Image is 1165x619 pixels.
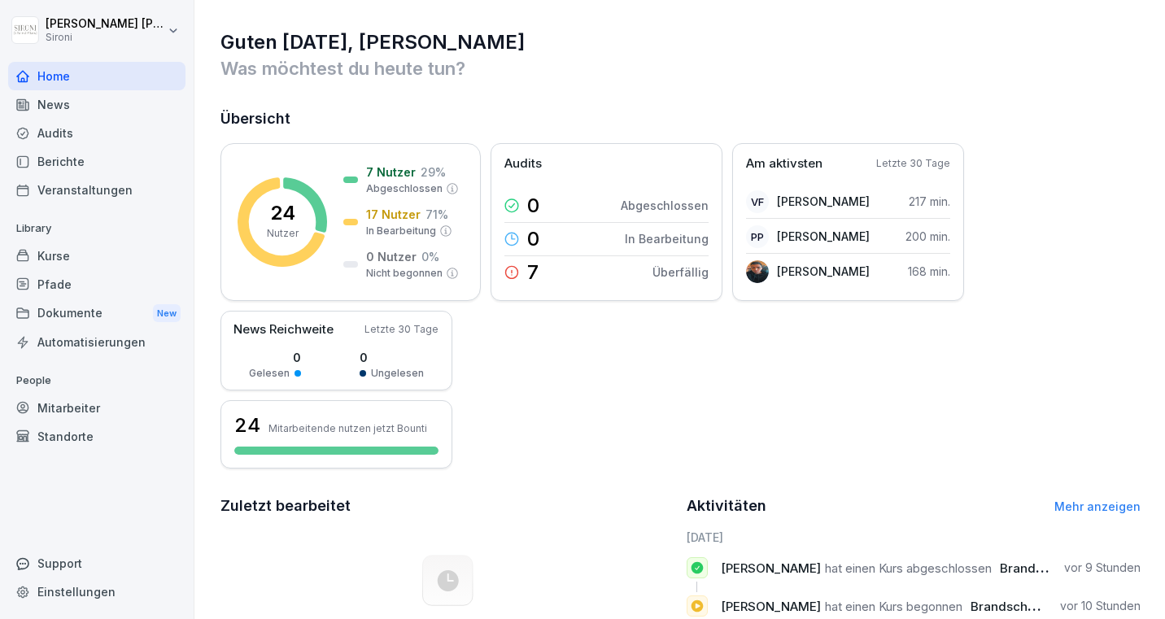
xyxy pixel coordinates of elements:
p: In Bearbeitung [366,224,436,238]
img: n72xwrccg3abse2lkss7jd8w.png [746,260,769,283]
p: Audits [504,155,542,173]
p: Letzte 30 Tage [364,322,439,337]
p: [PERSON_NAME] [777,193,870,210]
a: Standorte [8,422,185,451]
p: Abgeschlossen [366,181,443,196]
p: 0 % [421,248,439,265]
span: hat einen Kurs begonnen [825,599,962,614]
h3: 24 [234,412,260,439]
p: 200 min. [905,228,950,245]
span: hat einen Kurs abgeschlossen [825,560,992,576]
div: New [153,304,181,323]
a: Audits [8,119,185,147]
p: vor 10 Stunden [1060,598,1141,614]
p: 7 Nutzer [366,163,416,181]
p: 217 min. [909,193,950,210]
p: Abgeschlossen [621,197,709,214]
p: [PERSON_NAME] [PERSON_NAME] [46,17,164,31]
p: 29 % [421,163,446,181]
a: Kurse [8,242,185,270]
a: Home [8,62,185,90]
h6: [DATE] [687,529,1141,546]
p: Gelesen [249,366,290,381]
span: Brandschutz [971,599,1045,614]
p: vor 9 Stunden [1064,560,1141,576]
div: VF [746,190,769,213]
div: Support [8,549,185,578]
p: [PERSON_NAME] [777,263,870,280]
a: Automatisierungen [8,328,185,356]
p: 24 [270,203,295,223]
h1: Guten [DATE], [PERSON_NAME] [220,29,1141,55]
a: News [8,90,185,119]
p: 0 [249,349,301,366]
span: [PERSON_NAME] [721,599,821,614]
a: Veranstaltungen [8,176,185,204]
a: DokumenteNew [8,299,185,329]
p: 0 [527,196,539,216]
p: Mitarbeitende nutzen jetzt Bounti [268,422,427,434]
p: 71 % [425,206,448,223]
p: Nicht begonnen [366,266,443,281]
a: Einstellungen [8,578,185,606]
p: Ungelesen [371,366,424,381]
div: Dokumente [8,299,185,329]
p: Sironi [46,32,164,43]
p: Nutzer [267,226,299,241]
h2: Aktivitäten [687,495,766,517]
a: Mehr anzeigen [1054,499,1141,513]
p: Library [8,216,185,242]
p: In Bearbeitung [625,230,709,247]
div: PP [746,225,769,248]
p: News Reichweite [233,320,334,339]
h2: Übersicht [220,107,1141,130]
p: Am aktivsten [746,155,822,173]
p: 168 min. [908,263,950,280]
p: Überfällig [652,264,709,281]
p: 0 [527,229,539,249]
p: [PERSON_NAME] [777,228,870,245]
a: Pfade [8,270,185,299]
span: Brandschutz [1000,560,1075,576]
p: 17 Nutzer [366,206,421,223]
a: Mitarbeiter [8,394,185,422]
span: [PERSON_NAME] [721,560,821,576]
p: 0 [360,349,424,366]
p: Letzte 30 Tage [876,156,950,171]
h2: Zuletzt bearbeitet [220,495,675,517]
p: Was möchtest du heute tun? [220,55,1141,81]
a: Berichte [8,147,185,176]
p: 7 [527,263,539,282]
p: People [8,368,185,394]
p: 0 Nutzer [366,248,417,265]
